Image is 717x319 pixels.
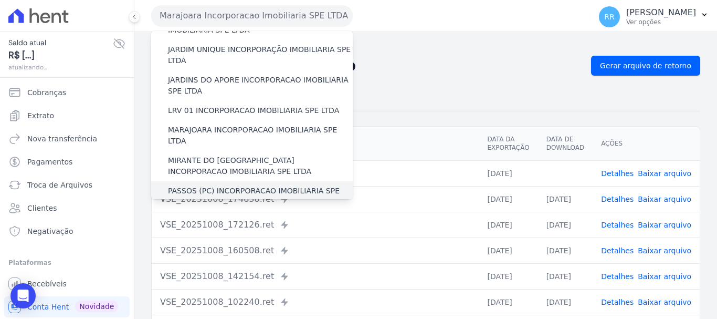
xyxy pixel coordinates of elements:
a: Baixar arquivo [638,272,691,281]
a: Baixar arquivo [638,169,691,178]
span: Cobranças [27,87,66,98]
span: Troca de Arquivos [27,180,92,190]
button: Marajoara Incorporacao Imobiliaria SPE LTDA [151,5,353,26]
label: JARDINS DO APORE INCORPORACAO IMOBILIARIA SPE LTDA [168,75,353,97]
a: Nova transferência [4,128,130,149]
a: Detalhes [601,195,634,203]
td: [DATE] [538,263,593,289]
a: Gerar arquivo de retorno [591,56,700,76]
a: Baixar arquivo [638,221,691,229]
a: Negativação [4,221,130,242]
a: Cobranças [4,82,130,103]
span: Gerar arquivo de retorno [600,60,691,71]
a: Detalhes [601,221,634,229]
span: Extrato [27,110,54,121]
span: Saldo atual [8,37,113,48]
span: Pagamentos [27,157,72,167]
span: RR [604,13,614,20]
a: Pagamentos [4,151,130,172]
td: [DATE] [479,289,537,315]
td: [DATE] [479,238,537,263]
p: Ver opções [626,18,696,26]
a: Conta Hent Novidade [4,296,130,317]
span: Recebíveis [27,279,67,289]
div: VSE_20251008_102240.ret [160,296,470,308]
th: Ações [593,127,700,161]
td: [DATE] [538,289,593,315]
label: JARDIM UNIQUE INCORPORAÇÃO IMOBILIARIA SPE LTDA [168,44,353,66]
span: atualizando... [8,63,113,72]
h2: Exportações de Retorno [151,58,583,73]
a: Extrato [4,105,130,126]
span: Conta Hent [27,302,69,312]
a: Baixar arquivo [638,298,691,306]
td: [DATE] [538,186,593,212]
div: VSE_20251008_142154.ret [160,270,470,283]
a: Detalhes [601,272,634,281]
nav: Breadcrumb [151,40,700,52]
td: [DATE] [479,263,537,289]
a: Detalhes [601,246,634,255]
a: Detalhes [601,298,634,306]
th: Data de Download [538,127,593,161]
a: Detalhes [601,169,634,178]
div: VSE_20251008_172126.ret [160,219,470,231]
span: Novidade [75,301,118,312]
label: MARAJOARA INCORPORACAO IMOBILIARIA SPE LTDA [168,125,353,147]
td: [DATE] [479,160,537,186]
span: R$ [...] [8,48,113,63]
a: Baixar arquivo [638,195,691,203]
a: Troca de Arquivos [4,174,130,195]
p: [PERSON_NAME] [626,7,696,18]
label: LRV 01 INCORPORACAO IMOBILIARIA SPE LTDA [168,105,339,116]
div: Plataformas [8,256,125,269]
span: Negativação [27,226,73,236]
a: Baixar arquivo [638,246,691,255]
td: [DATE] [538,212,593,238]
div: VSE_20251008_160508.ret [160,244,470,257]
td: [DATE] [479,212,537,238]
a: Clientes [4,198,130,219]
span: Clientes [27,203,57,213]
th: Data da Exportação [479,127,537,161]
span: Nova transferência [27,133,97,144]
a: Recebíveis [4,273,130,294]
label: PASSOS (PC) INCORPORACAO IMOBILIARIA SPE LTDA [168,186,353,208]
div: Open Intercom Messenger [10,283,36,308]
td: [DATE] [538,238,593,263]
td: [DATE] [479,186,537,212]
label: MIRANTE DO [GEOGRAPHIC_DATA] INCORPORACAO IMOBILIARIA SPE LTDA [168,155,353,177]
button: RR [PERSON_NAME] Ver opções [591,2,717,32]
